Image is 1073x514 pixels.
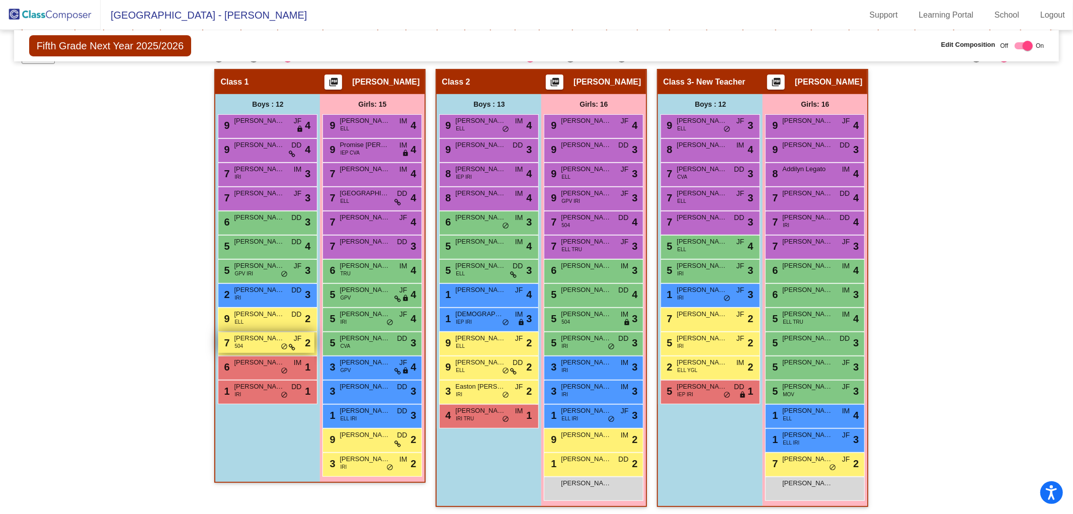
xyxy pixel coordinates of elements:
span: 2 [748,311,753,326]
span: 3 [632,142,637,157]
span: 2 [526,335,532,350]
span: JF [736,285,745,296]
span: IRI [340,318,347,326]
span: IM [515,212,523,223]
span: [PERSON_NAME] [455,116,506,126]
span: 3 [410,239,416,254]
span: [PERSON_NAME] [782,285,833,295]
span: ELL [340,125,349,132]
span: [PERSON_NAME] [782,237,833,247]
span: 5 [664,265,672,276]
span: [PERSON_NAME] [340,164,390,174]
span: do_not_disturb_alt [502,222,509,230]
span: [PERSON_NAME] [561,188,611,198]
span: 7 [548,241,556,252]
span: 4 [748,239,753,254]
span: On [1036,41,1044,50]
div: Boys : 13 [437,94,541,114]
div: Boys : 12 [215,94,320,114]
span: [PERSON_NAME] [782,309,833,319]
span: 9 [327,120,335,131]
button: Print Students Details [546,75,563,90]
span: 5 [664,241,672,252]
span: IM [515,164,523,175]
span: [PERSON_NAME] [455,164,506,174]
span: [PERSON_NAME] [234,309,284,319]
span: Class 1 [220,77,249,87]
span: [PERSON_NAME] [455,212,506,223]
span: 3 [632,166,637,181]
span: Edit Composition [941,40,996,50]
span: [PERSON_NAME] [561,261,611,271]
button: Print Students Details [324,75,342,90]
span: JF [736,261,745,271]
span: JF [621,164,629,175]
span: IM [399,164,407,175]
span: JF [736,237,745,247]
span: IEP IRI [456,318,472,326]
span: 4 [853,214,859,230]
a: Learning Portal [911,7,982,23]
span: 3 [526,214,532,230]
span: 3 [748,287,753,302]
span: 1 [443,313,451,324]
span: DD [291,140,301,151]
span: 4 [410,166,416,181]
span: 4 [410,311,416,326]
span: JF [294,333,302,344]
span: [PERSON_NAME] [561,237,611,247]
span: 3 [526,263,532,278]
span: DD [291,212,301,223]
span: Promise [PERSON_NAME] [340,140,390,150]
span: 7 [327,192,335,203]
span: IM [515,309,523,320]
span: ELL [234,318,243,326]
span: DD [513,261,523,271]
span: 4 [632,287,637,302]
span: [PERSON_NAME] [455,285,506,295]
span: IM [399,116,407,126]
span: - New Teacher [692,77,746,87]
span: [PERSON_NAME] [234,188,284,198]
div: Girls: 15 [320,94,425,114]
span: [PERSON_NAME] [234,140,284,150]
span: do_not_disturb_alt [281,270,288,278]
span: IM [842,164,850,175]
span: DD [618,333,628,344]
span: [PERSON_NAME] [782,261,833,271]
span: 3 [632,263,637,278]
span: [PERSON_NAME] [234,285,284,295]
span: ELL [677,197,686,205]
span: 5 [327,289,335,300]
span: 7 [664,216,672,228]
span: DD [618,285,628,296]
span: 9 [548,120,556,131]
span: [PERSON_NAME] [677,309,727,319]
span: [PERSON_NAME] [677,140,727,150]
mat-icon: picture_as_pdf [327,77,340,91]
span: 9 [327,144,335,155]
span: 6 [221,216,229,228]
span: IM [515,237,523,247]
span: 4 [526,239,532,254]
span: DD [397,188,407,199]
span: 4 [526,190,532,205]
span: 1 [443,289,451,300]
span: 7 [327,216,335,228]
span: DD [513,140,523,151]
div: Boys : 12 [658,94,763,114]
span: [PERSON_NAME] [455,261,506,271]
span: DD [291,285,301,296]
span: [PERSON_NAME] [234,164,284,174]
span: lock [402,295,409,303]
span: DD [397,237,407,247]
span: 7 [221,168,229,179]
span: 3 [632,190,637,205]
span: [PERSON_NAME] [340,116,390,126]
span: 9 [664,120,672,131]
span: [PERSON_NAME] [677,261,727,271]
span: JF [399,309,407,320]
span: [PERSON_NAME] [561,333,611,343]
span: IM [621,309,629,320]
span: [PERSON_NAME] [234,116,284,126]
